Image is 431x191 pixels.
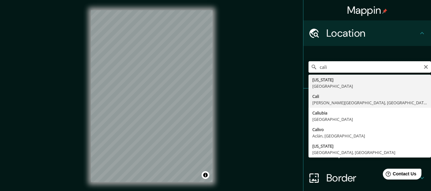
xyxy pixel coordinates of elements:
[326,27,418,40] h4: Location
[202,171,209,179] button: Toggle attribution
[312,110,427,116] div: Caliubia
[312,143,427,149] div: [US_STATE]
[347,4,388,17] h4: Mappin
[303,20,431,46] div: Location
[312,126,427,133] div: Calivo
[303,89,431,114] div: Pins
[303,165,431,191] div: Border
[303,114,431,140] div: Style
[312,99,427,106] div: [PERSON_NAME][GEOGRAPHIC_DATA], [GEOGRAPHIC_DATA]
[374,166,424,184] iframe: Help widget launcher
[326,172,418,184] h4: Border
[312,133,427,139] div: Aclán, [GEOGRAPHIC_DATA]
[312,116,427,122] div: [GEOGRAPHIC_DATA]
[312,83,427,89] div: [GEOGRAPHIC_DATA]
[312,77,427,83] div: [US_STATE]
[91,10,212,182] canvas: Map
[326,146,418,159] h4: Layout
[303,140,431,165] div: Layout
[423,63,428,70] button: Clear
[308,61,431,73] input: Pick your city or area
[312,149,427,156] div: [GEOGRAPHIC_DATA], [GEOGRAPHIC_DATA]
[382,9,387,14] img: pin-icon.png
[312,93,427,99] div: Cali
